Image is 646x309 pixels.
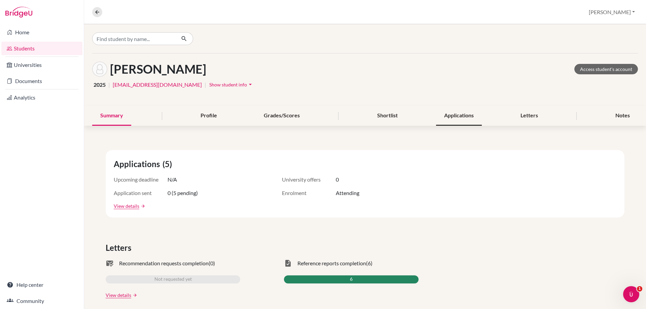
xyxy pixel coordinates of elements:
span: Recommendation requests completion [119,259,209,267]
span: Application sent [114,189,168,197]
a: View details [114,202,139,209]
span: 0 (5 pending) [168,189,198,197]
span: 6 [350,275,353,283]
span: University offers [282,176,336,184]
span: Show student info [209,82,247,87]
span: 1 [637,286,642,292]
a: Community [1,294,82,308]
span: Not requested yet [154,275,192,283]
div: Profile [192,106,225,126]
i: arrow_drop_down [247,81,254,88]
span: Letters [106,242,134,254]
div: Shortlist [369,106,406,126]
a: Students [1,42,82,55]
a: Access student's account [574,64,638,74]
a: Home [1,26,82,39]
a: View details [106,292,131,299]
span: | [108,81,110,89]
input: Find student by name... [92,32,176,45]
a: Help center [1,278,82,292]
div: Summary [92,106,131,126]
span: Attending [336,189,359,197]
a: arrow_forward [131,293,137,298]
img: Bridge-U [5,7,32,17]
a: Analytics [1,91,82,104]
a: [EMAIL_ADDRESS][DOMAIN_NAME] [113,81,202,89]
span: Enrolment [282,189,336,197]
iframe: Intercom live chat [623,286,639,302]
a: Universities [1,58,82,72]
span: 0 [336,176,339,184]
span: 2025 [94,81,106,89]
span: (0) [209,259,215,267]
div: Notes [607,106,638,126]
span: Reference reports completion [297,259,366,267]
button: [PERSON_NAME] [586,6,638,18]
img: Ella Beech's avatar [92,62,107,77]
a: arrow_forward [139,204,145,208]
span: | [205,81,206,89]
span: task [284,259,292,267]
a: Documents [1,74,82,88]
span: (6) [366,259,372,267]
span: Upcoming deadline [114,176,168,184]
button: Show student infoarrow_drop_down [209,79,254,90]
span: (5) [163,158,175,170]
div: Grades/Scores [256,106,308,126]
span: N/A [168,176,177,184]
span: mark_email_read [106,259,114,267]
div: Applications [436,106,482,126]
h1: [PERSON_NAME] [110,62,206,76]
div: Letters [512,106,546,126]
span: Applications [114,158,163,170]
